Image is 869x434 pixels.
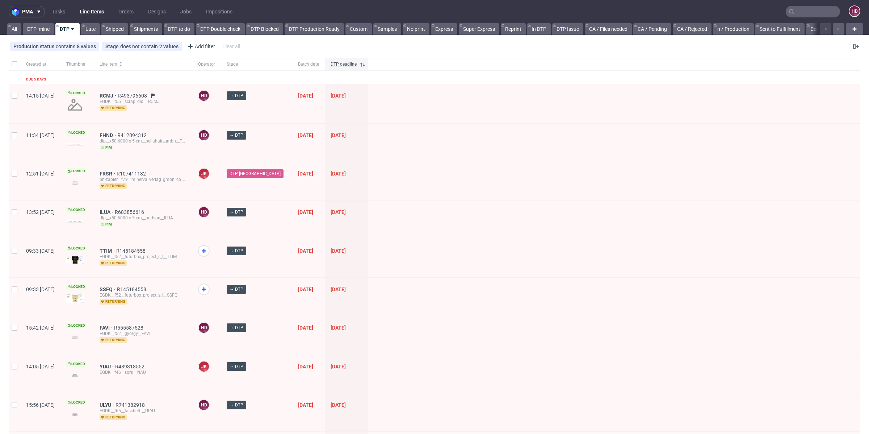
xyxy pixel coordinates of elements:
[199,400,209,410] figcaption: HD
[26,77,46,82] div: Due 5 days
[100,138,186,144] div: dlp__x50-6000-x-5-cm__bellahair_gmbh__FHND
[55,23,80,35] a: DTP
[118,93,148,99] a: R493796608
[117,171,147,177] a: R107411132
[230,248,243,254] span: → DTP
[227,61,286,67] span: Stage
[117,286,148,292] span: R145184558
[100,325,114,331] a: FAVI
[331,402,346,408] span: [DATE]
[100,254,186,260] div: EGDK__f52__futurbox_project_s_l__TTIM
[100,93,118,99] a: RCMJ
[120,44,159,49] span: does not contain
[755,23,805,35] a: Sent to Fulfillment
[100,364,115,369] span: YIAU
[298,402,313,408] span: [DATE]
[331,171,346,177] span: [DATE]
[221,41,242,51] div: Clear all
[66,256,84,265] img: version_two_editor_design.png
[26,132,55,138] span: 11:34 [DATE]
[100,248,116,254] span: TTIM
[633,23,671,35] a: CA / Pending
[22,9,33,14] span: pma
[144,6,170,17] a: Designs
[100,183,127,189] span: returning
[373,23,401,35] a: Samples
[26,171,55,177] span: 12:51 [DATE]
[66,168,87,174] span: Locked
[66,294,84,303] img: version_two_editor_design.png
[100,222,113,227] span: pim
[66,220,84,223] img: version_two_editor_design
[176,6,196,17] a: Jobs
[459,23,499,35] a: Super Express
[202,6,237,17] a: Impositions
[100,286,117,292] a: SSFQ
[100,408,186,414] div: EGDK__f65__facchetti__ULYU
[199,169,209,179] figcaption: JK
[100,209,115,215] a: ILUA
[66,361,87,367] span: Locked
[66,245,87,251] span: Locked
[100,145,113,150] span: pim
[115,364,146,369] a: R489318552
[26,248,55,254] span: 09:33 [DATE]
[26,209,55,215] span: 13:52 [DATE]
[100,414,127,420] span: returning
[230,363,243,370] span: → DTP
[75,6,108,17] a: Line Items
[66,284,87,290] span: Locked
[116,248,147,254] a: R145184558
[246,23,283,35] a: DTP Blocked
[100,260,127,266] span: returning
[100,99,186,104] div: EGDK__f56__scrap_didi__RCMJ
[13,44,56,49] span: Production status
[100,215,186,221] div: dlp__x50-6000-x-5-cm__hudson__ILUA
[331,93,346,99] span: [DATE]
[66,323,87,328] span: Locked
[100,61,186,67] span: Line item ID
[66,90,87,96] span: Locked
[285,23,344,35] a: DTP Production Ready
[66,143,84,146] img: version_two_editor_design
[117,132,148,138] a: R412894312
[230,286,243,293] span: → DTP
[331,209,346,215] span: [DATE]
[345,23,372,35] a: Custom
[100,132,117,138] a: FHND
[164,23,194,35] a: DTP to do
[26,364,55,369] span: 14:05 [DATE]
[66,178,84,188] img: version_two_editor_design
[26,286,55,292] span: 09:33 [DATE]
[100,171,117,177] a: FRSR
[331,132,346,138] span: [DATE]
[230,170,281,177] span: DTP-[GEOGRAPHIC_DATA]
[230,209,243,215] span: → DTP
[66,61,88,67] span: Thumbnail
[12,8,22,16] img: logo
[199,323,209,333] figcaption: HD
[673,23,711,35] a: CA / Rejected
[114,6,138,17] a: Orders
[26,93,55,99] span: 14:15 [DATE]
[298,364,313,369] span: [DATE]
[199,207,209,217] figcaption: HD
[199,130,209,140] figcaption: HD
[56,44,77,49] span: contains
[48,6,70,17] a: Tasks
[298,171,313,177] span: [DATE]
[23,23,54,35] a: DTP_mine
[159,44,179,49] div: 2 values
[298,132,313,138] span: [DATE]
[527,23,551,35] a: In DTP
[66,371,84,380] img: version_two_editor_design
[9,6,45,17] button: pma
